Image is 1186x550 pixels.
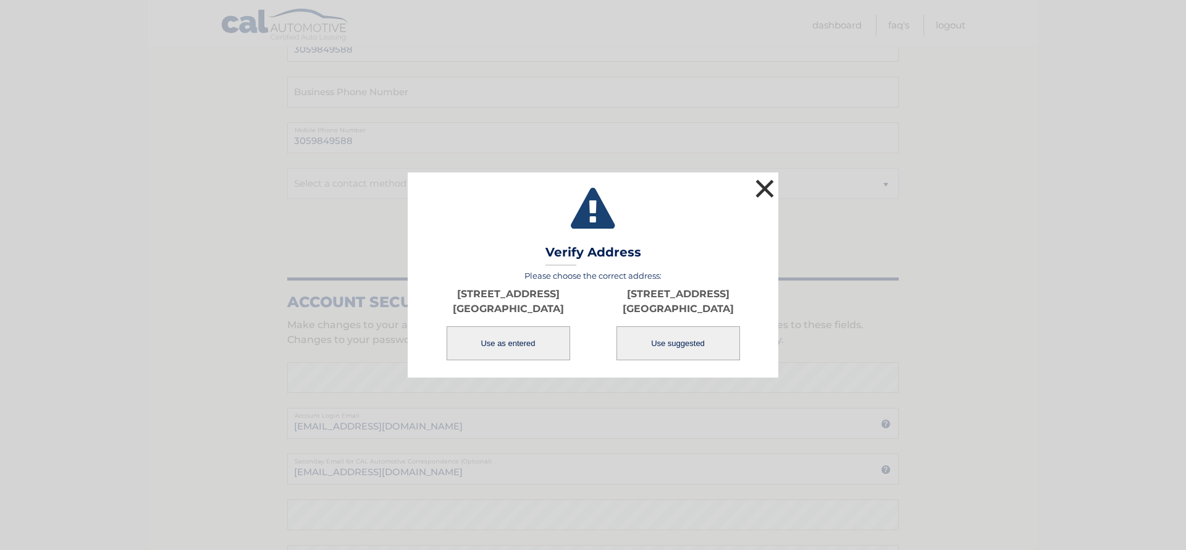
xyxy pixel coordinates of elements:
button: Use suggested [616,326,740,360]
p: [STREET_ADDRESS] [GEOGRAPHIC_DATA] [423,287,593,316]
button: Use as entered [447,326,570,360]
h3: Verify Address [545,245,641,266]
div: Please choose the correct address: [423,271,763,362]
button: × [752,176,777,201]
p: [STREET_ADDRESS] [GEOGRAPHIC_DATA] [593,287,763,316]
